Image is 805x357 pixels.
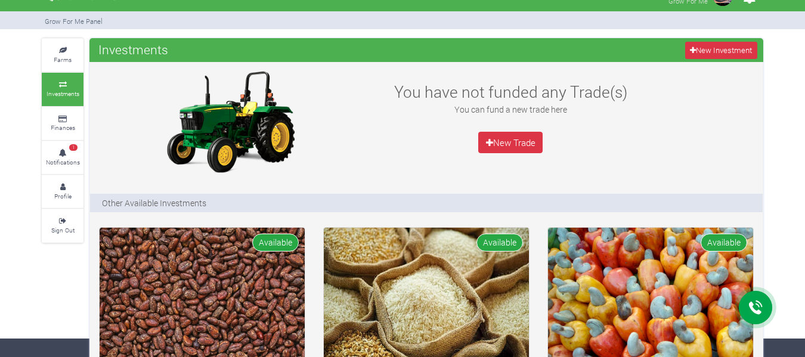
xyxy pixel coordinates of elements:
[381,82,640,101] h3: You have not funded any Trade(s)
[42,107,83,140] a: Finances
[102,197,206,209] p: Other Available Investments
[42,175,83,208] a: Profile
[478,132,543,153] a: New Trade
[42,209,83,242] a: Sign Out
[381,103,640,116] p: You can fund a new trade here
[685,42,757,59] a: New Investment
[51,123,75,132] small: Finances
[51,226,75,234] small: Sign Out
[54,55,72,64] small: Farms
[69,144,78,151] span: 1
[46,158,80,166] small: Notifications
[42,141,83,174] a: 1 Notifications
[54,192,72,200] small: Profile
[42,39,83,72] a: Farms
[45,17,103,26] small: Grow For Me Panel
[95,38,171,61] span: Investments
[47,89,79,98] small: Investments
[156,68,305,175] img: growforme image
[252,234,299,251] span: Available
[476,234,523,251] span: Available
[42,73,83,105] a: Investments
[701,234,747,251] span: Available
